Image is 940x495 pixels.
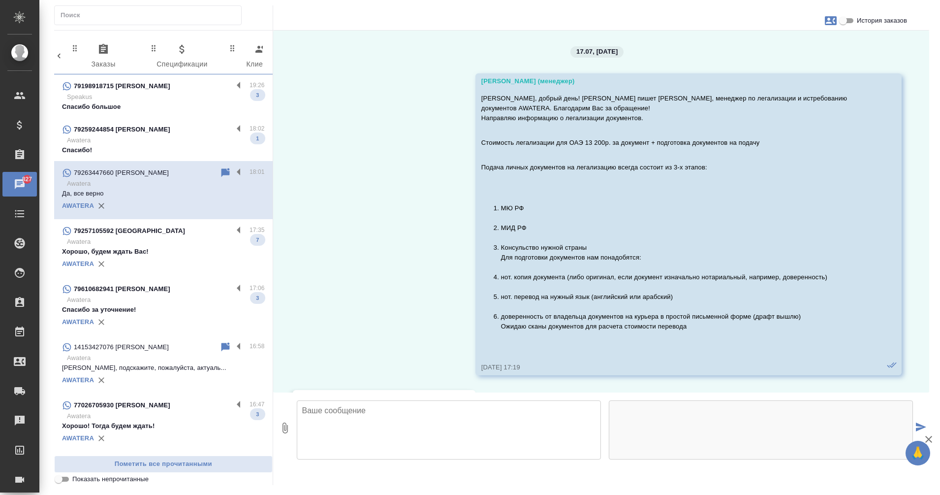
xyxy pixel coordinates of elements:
a: AWATERA [62,318,94,326]
a: AWATERA [62,376,94,384]
p: Стоимость легализации для ОАЭ 13 200р. за документ + подготовка документов на подачу [481,138,867,148]
p: Awatera [67,135,265,145]
span: Показать непрочитанные [72,474,149,484]
p: 79263447660 [PERSON_NAME] [74,168,169,178]
span: Пометить все прочитанными [60,459,267,470]
span: 827 [16,174,38,184]
p: 79198918715 [PERSON_NAME] [74,81,170,91]
div: 79263447660 [PERSON_NAME]18:01AwateraДа, все верноAWATERA [54,161,273,219]
a: 827 [2,172,37,197]
p: Да, все верно [62,189,265,198]
p: 19:26 [250,80,265,90]
p: Спасибо за уточнение! [62,305,265,315]
p: Подача личных документов на легализацию всегда состоит из 3-х этапов: [481,163,867,172]
div: 79257105592 [GEOGRAPHIC_DATA]17:35AwateraХорошо, будем ждать Вас!7AWATERA [54,219,273,277]
p: 79610682941 [PERSON_NAME] [74,284,170,294]
li: доверенность от владельца документов на курьера в простой письменной форме (драфт вышлю) Ожидаю с... [501,312,867,331]
span: 7 [250,235,265,245]
p: [PERSON_NAME], подскажите, пожалуйста, актуаль... [62,363,265,373]
input: Поиск [61,8,241,22]
div: 77026705930 [PERSON_NAME]16:47AwateraХорошо! Тогда будем ждать!3AWATERA [54,394,273,452]
button: Заявки [819,9,843,33]
li: нот. перевод на нужный язык (английский или арабский) [501,292,867,302]
svg: Зажми и перетащи, чтобы поменять порядок вкладок [149,43,158,53]
p: 17:35 [250,225,265,235]
p: 16:58 [250,341,265,351]
p: Спасибо большое [62,102,265,112]
svg: Зажми и перетащи, чтобы поменять порядок вкладок [70,43,80,53]
div: [DATE] 17:19 [481,363,867,372]
button: Удалить привязку [94,315,109,330]
p: 18:01 [250,167,265,177]
span: 3 [250,409,265,419]
button: Удалить привязку [94,373,109,388]
p: 79257105592 [GEOGRAPHIC_DATA] [74,226,185,236]
button: 🙏 [906,441,930,465]
li: Консульство нужной страны Для подготовки документов нам понадобятся: [501,243,867,263]
p: Awatera [67,411,265,421]
span: История заказов [857,16,907,26]
a: AWATERA [62,434,94,442]
p: Хорошо! Тогда будем ждать! [62,421,265,431]
div: 79259244854 [PERSON_NAME]18:02AwateraСпасибо!1 [54,118,273,161]
li: МИД РФ [501,223,867,233]
p: Awatera [67,353,265,363]
p: 18:02 [250,124,265,133]
li: МЮ РФ [501,203,867,213]
button: Удалить привязку [94,431,109,446]
div: Пометить непрочитанным [219,341,231,353]
p: Awatera [67,295,265,305]
span: 3 [250,293,265,303]
p: Speakus [67,92,265,102]
svg: Зажми и перетащи, чтобы поменять порядок вкладок [228,43,237,53]
span: Клиенты [227,43,294,70]
span: 3 [250,90,265,100]
p: [PERSON_NAME], добрый день! [PERSON_NAME] пишет [PERSON_NAME], менеджер по легализации и истребов... [481,94,867,123]
div: 14153427076 [PERSON_NAME]16:58Awatera[PERSON_NAME], подскажите, пожалуйста, актуаль...AWATERA [54,335,273,394]
p: 17.07, [DATE] [576,47,618,57]
p: Awatera [67,179,265,189]
div: Пометить непрочитанным [219,167,231,179]
li: нот. копия документа (либо оригинал, если документ изначально нотариальный, например, доверенность) [501,272,867,282]
div: 79610682941 [PERSON_NAME]17:06AwateraСпасибо за уточнение!3AWATERA [54,277,273,335]
button: Удалить привязку [94,198,109,213]
p: 16:47 [250,399,265,409]
span: 1 [250,133,265,143]
span: Заказы [70,43,137,70]
span: Спецификации [149,43,216,70]
p: 79259244854 [PERSON_NAME] [74,125,170,134]
div: [PERSON_NAME] (менеджер) [481,76,867,86]
p: Спасибо! [62,145,265,155]
a: AWATERA [62,202,94,209]
p: 77026705930 [PERSON_NAME] [74,400,170,410]
p: Хорошо, будем ждать Вас! [62,247,265,257]
p: 14153427076 [PERSON_NAME] [74,342,169,352]
button: Пометить все прочитанными [54,456,273,473]
p: Awatera [67,237,265,247]
p: 17:06 [250,283,265,293]
span: 🙏 [909,443,926,463]
a: AWATERA [62,260,94,267]
button: Удалить привязку [94,257,109,271]
div: 79198918715 [PERSON_NAME]19:26SpeakusСпасибо большое3 [54,74,273,118]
